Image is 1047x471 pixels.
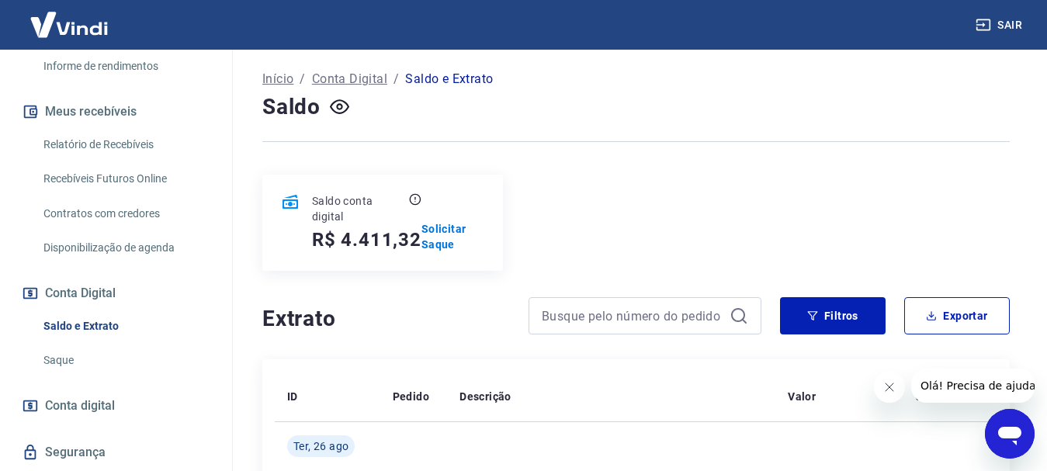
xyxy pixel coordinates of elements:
button: Sair [972,11,1028,40]
p: Saldo conta digital [312,193,406,224]
span: Ter, 26 ago [293,438,348,454]
a: Segurança [19,435,213,469]
p: Saldo e Extrato [405,70,493,88]
button: Conta Digital [19,276,213,310]
a: Contratos com credores [37,198,213,230]
p: / [300,70,305,88]
p: / [393,70,399,88]
span: Olá! Precisa de ajuda? [9,11,130,23]
h5: R$ 4.411,32 [312,227,421,252]
input: Busque pelo número do pedido [542,304,723,327]
p: ID [287,389,298,404]
iframe: Mensagem da empresa [911,369,1035,403]
img: Vindi [19,1,120,48]
a: Conta digital [19,389,213,423]
button: Exportar [904,297,1010,334]
a: Saldo e Extrato [37,310,213,342]
iframe: Fechar mensagem [874,372,905,403]
button: Meus recebíveis [19,95,213,129]
a: Disponibilização de agenda [37,232,213,264]
a: Conta Digital [312,70,387,88]
h4: Saldo [262,92,321,123]
a: Recebíveis Futuros Online [37,163,213,195]
p: Pedido [393,389,429,404]
a: Início [262,70,293,88]
iframe: Botão para abrir a janela de mensagens [985,409,1035,459]
a: Informe de rendimentos [37,50,213,82]
a: Saque [37,345,213,376]
span: Conta digital [45,395,115,417]
a: Solicitar Saque [421,221,485,252]
p: Valor [788,389,816,404]
a: Relatório de Recebíveis [37,129,213,161]
button: Filtros [780,297,886,334]
h4: Extrato [262,303,510,334]
p: Descrição [459,389,511,404]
